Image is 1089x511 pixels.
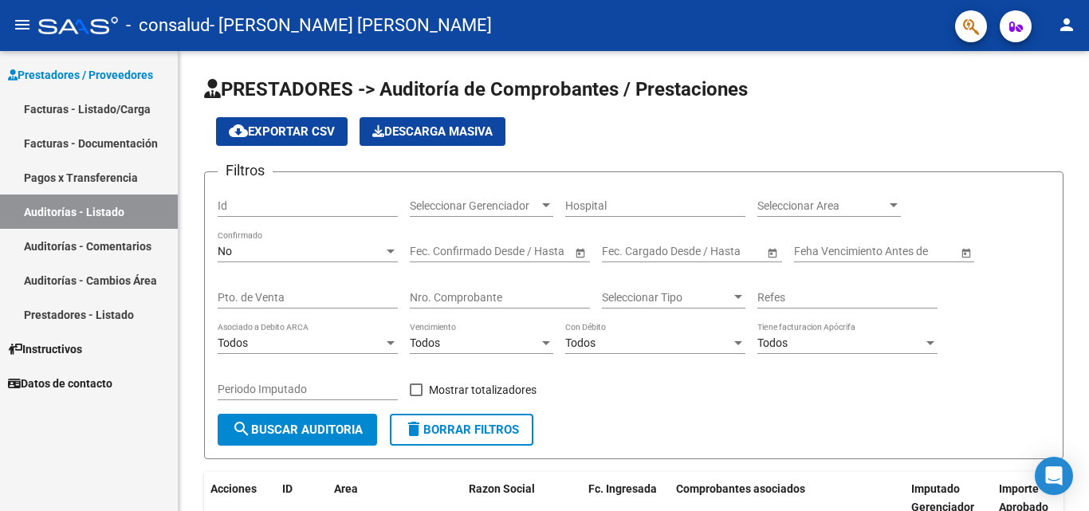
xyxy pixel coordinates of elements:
[218,414,377,446] button: Buscar Auditoria
[588,482,657,495] span: Fc. Ingresada
[232,419,251,438] mat-icon: search
[218,245,232,257] span: No
[204,78,748,100] span: PRESTADORES -> Auditoría de Comprobantes / Prestaciones
[602,245,651,258] input: Start date
[232,423,363,437] span: Buscar Auditoria
[1057,15,1076,34] mat-icon: person
[469,482,535,495] span: Razon Social
[404,419,423,438] mat-icon: delete
[665,245,743,258] input: End date
[360,117,505,146] button: Descarga Masiva
[757,336,788,349] span: Todos
[410,199,539,213] span: Seleccionar Gerenciador
[218,159,273,182] h3: Filtros
[572,244,588,261] button: Open calendar
[334,482,358,495] span: Area
[13,15,32,34] mat-icon: menu
[429,380,537,399] span: Mostrar totalizadores
[764,244,780,261] button: Open calendar
[229,124,335,139] span: Exportar CSV
[210,8,492,43] span: - [PERSON_NAME] [PERSON_NAME]
[676,482,805,495] span: Comprobantes asociados
[8,66,153,84] span: Prestadores / Proveedores
[602,291,731,305] span: Seleccionar Tipo
[390,414,533,446] button: Borrar Filtros
[360,117,505,146] app-download-masive: Descarga masiva de comprobantes (adjuntos)
[410,245,459,258] input: Start date
[565,336,596,349] span: Todos
[372,124,493,139] span: Descarga Masiva
[218,336,248,349] span: Todos
[8,375,112,392] span: Datos de contacto
[1035,457,1073,495] div: Open Intercom Messenger
[229,121,248,140] mat-icon: cloud_download
[473,245,551,258] input: End date
[282,482,293,495] span: ID
[757,199,887,213] span: Seleccionar Area
[126,8,210,43] span: - consalud
[8,340,82,358] span: Instructivos
[404,423,519,437] span: Borrar Filtros
[410,336,440,349] span: Todos
[216,117,348,146] button: Exportar CSV
[957,244,974,261] button: Open calendar
[210,482,257,495] span: Acciones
